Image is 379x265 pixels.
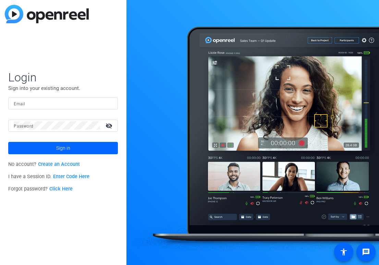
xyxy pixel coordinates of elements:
[14,124,33,129] mat-label: Password
[8,84,118,92] p: Sign into your existing account.
[56,140,70,157] span: Sign in
[8,174,89,180] span: I have a Session ID.
[8,161,80,167] span: No account?
[8,142,118,154] button: Sign in
[53,174,89,180] a: Enter Code Here
[5,5,89,23] img: blue-gradient.svg
[101,121,118,131] mat-icon: visibility_off
[340,248,348,256] mat-icon: accessibility
[362,248,370,256] mat-icon: message
[8,70,118,84] span: Login
[8,186,73,192] span: Forgot password?
[38,161,80,167] a: Create an Account
[14,102,25,106] mat-label: Email
[14,99,112,107] input: Enter Email Address
[49,186,73,192] a: Click Here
